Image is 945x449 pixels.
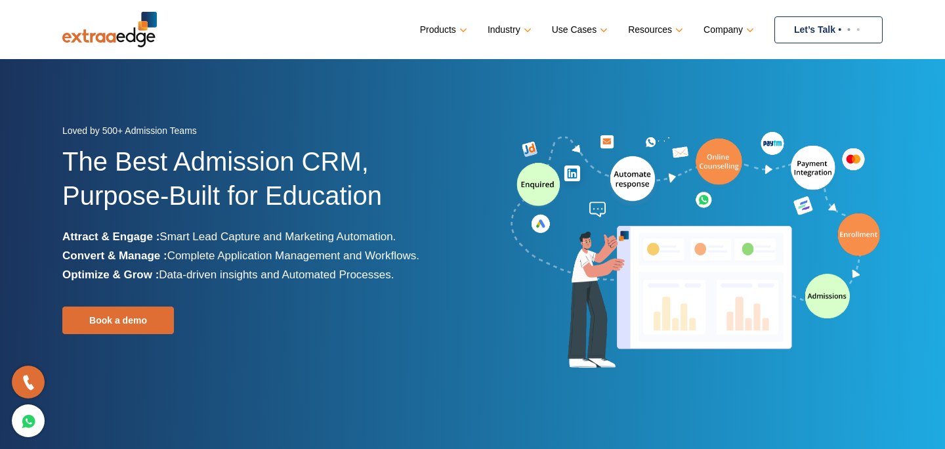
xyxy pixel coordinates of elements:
span: Smart Lead Capture and Marketing Automation. [159,230,396,243]
h1: The Best Admission CRM, Purpose-Built for Education [62,144,463,227]
a: Use Cases [552,20,605,39]
a: Resources [628,20,681,39]
b: Optimize & Grow : [62,268,159,281]
div: Loved by 500+ Admission Teams [62,121,463,144]
a: Industry [488,20,529,39]
b: Convert & Manage : [62,249,167,262]
a: Company [703,20,751,39]
a: Book a demo [62,307,174,334]
a: Products [420,20,465,39]
b: Attract & Engage : [62,230,159,243]
span: Data-driven insights and Automated Processes. [159,268,394,281]
img: admission-software-home-page-header [509,129,883,374]
a: Let’s Talk [774,16,883,43]
span: Complete Application Management and Workflows. [167,249,419,262]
